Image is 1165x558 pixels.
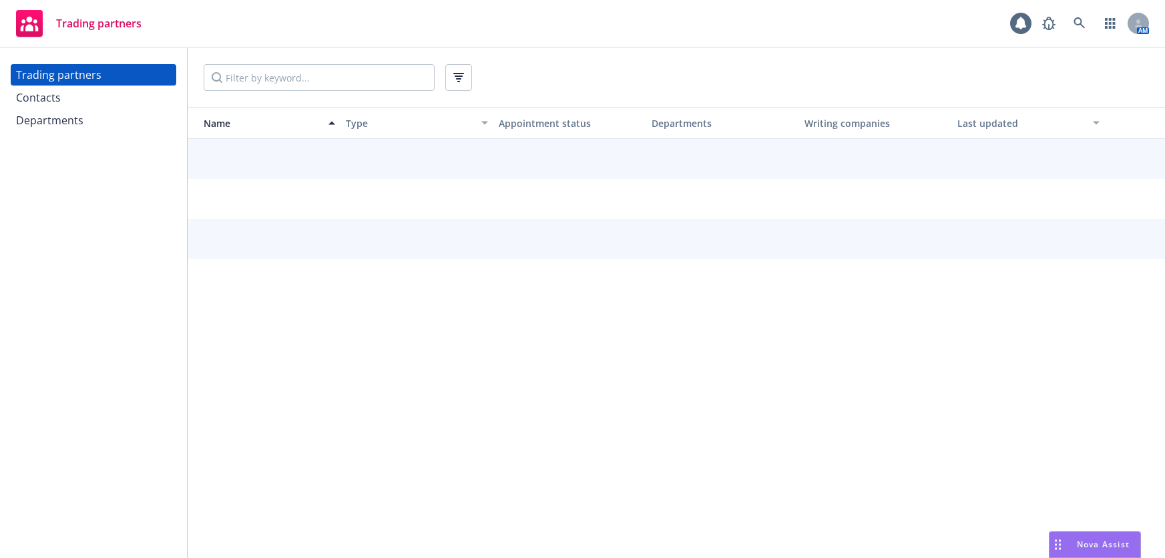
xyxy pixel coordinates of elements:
[1077,539,1130,550] span: Nova Assist
[11,110,176,131] a: Departments
[56,18,142,29] span: Trading partners
[188,107,340,139] button: Name
[16,110,83,131] div: Departments
[346,116,473,130] div: Type
[646,107,799,139] button: Departments
[1050,532,1066,557] div: Drag to move
[804,116,947,130] div: Writing companies
[16,64,101,86] div: Trading partners
[340,107,493,139] button: Type
[16,87,61,108] div: Contacts
[957,116,1085,130] div: Last updated
[1049,531,1141,558] button: Nova Assist
[11,5,147,42] a: Trading partners
[204,64,435,91] input: Filter by keyword...
[493,107,646,139] button: Appointment status
[799,107,952,139] button: Writing companies
[193,116,320,130] div: Name
[1097,10,1124,37] a: Switch app
[1035,10,1062,37] a: Report a Bug
[11,64,176,86] a: Trading partners
[11,87,176,108] a: Contacts
[1066,10,1093,37] a: Search
[652,116,794,130] div: Departments
[952,107,1105,139] button: Last updated
[499,116,641,130] div: Appointment status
